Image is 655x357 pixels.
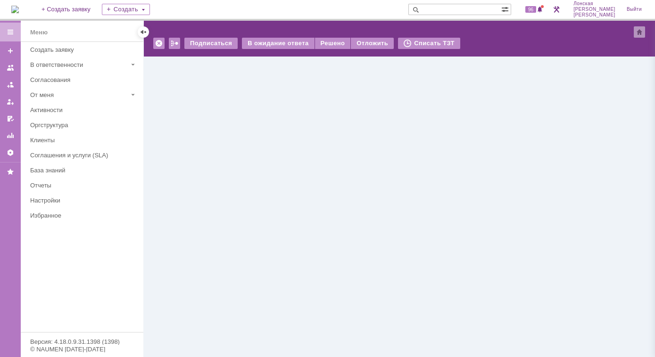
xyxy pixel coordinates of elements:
div: Создать [102,4,150,15]
a: Настройки [3,145,18,160]
div: Версия: 4.18.0.9.31.1398 (1398) [30,339,134,345]
a: Отчеты [3,128,18,143]
a: Настройки [26,193,141,208]
a: Заявки на командах [3,60,18,75]
div: Избранное [30,212,127,219]
div: Сделать домашней страницей [634,26,645,38]
span: Расширенный поиск [501,4,511,13]
div: Оргструктура [30,122,138,129]
a: Создать заявку [3,43,18,58]
span: 96 [525,6,536,13]
div: База знаний [30,167,138,174]
a: Перейти в интерфейс администратора [551,4,562,15]
a: Согласования [26,73,141,87]
div: Создать заявку [30,46,138,53]
div: Отчеты [30,182,138,189]
a: Мои заявки [3,94,18,109]
a: Перейти на домашнюю страницу [11,6,19,13]
a: Оргструктура [26,118,141,132]
div: Активности [30,106,138,114]
a: Заявки в моей ответственности [3,77,18,92]
a: Отчеты [26,178,141,193]
div: Согласования [30,76,138,83]
span: [PERSON_NAME] [573,12,615,18]
span: Лонская [573,1,615,7]
div: Настройки [30,197,138,204]
div: Работа с массовостью [169,38,180,49]
div: Удалить [153,38,165,49]
a: Мои согласования [3,111,18,126]
div: © NAUMEN [DATE]-[DATE] [30,346,134,352]
div: Скрыть меню [138,26,149,38]
span: [PERSON_NAME] [573,7,615,12]
a: Соглашения и услуги (SLA) [26,148,141,162]
a: Создать заявку [26,42,141,57]
a: Клиенты [26,133,141,147]
div: Клиенты [30,137,138,144]
div: От меня [30,91,127,98]
a: База знаний [26,163,141,178]
div: Меню [30,27,48,38]
div: В ответственности [30,61,127,68]
a: Активности [26,103,141,117]
img: logo [11,6,19,13]
div: Соглашения и услуги (SLA) [30,152,138,159]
